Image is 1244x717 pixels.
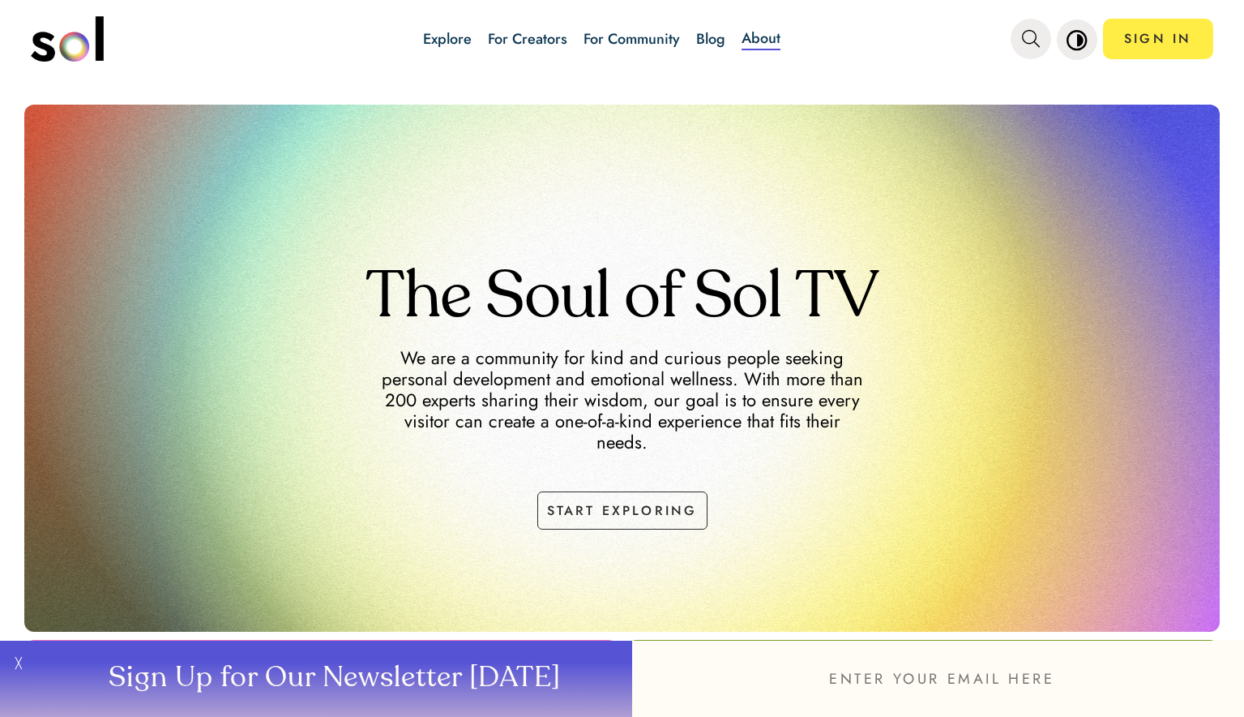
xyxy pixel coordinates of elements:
a: Blog [696,28,725,49]
input: ENTER YOUR EMAIL HERE [632,641,1244,717]
nav: main navigation [31,11,1212,67]
a: For Creators [488,28,567,49]
a: START EXPLORING [537,492,707,530]
a: About [742,28,780,50]
h1: The Soul of Sol TV [24,267,1220,332]
a: Explore [423,28,472,49]
button: Sign Up for Our Newsletter [DATE] [32,641,632,717]
img: logo [31,16,104,62]
h2: We are a community for kind and curious people seeking personal development and emotional wellnes... [378,347,866,453]
a: SIGN IN [1103,19,1213,59]
a: For Community [584,28,680,49]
